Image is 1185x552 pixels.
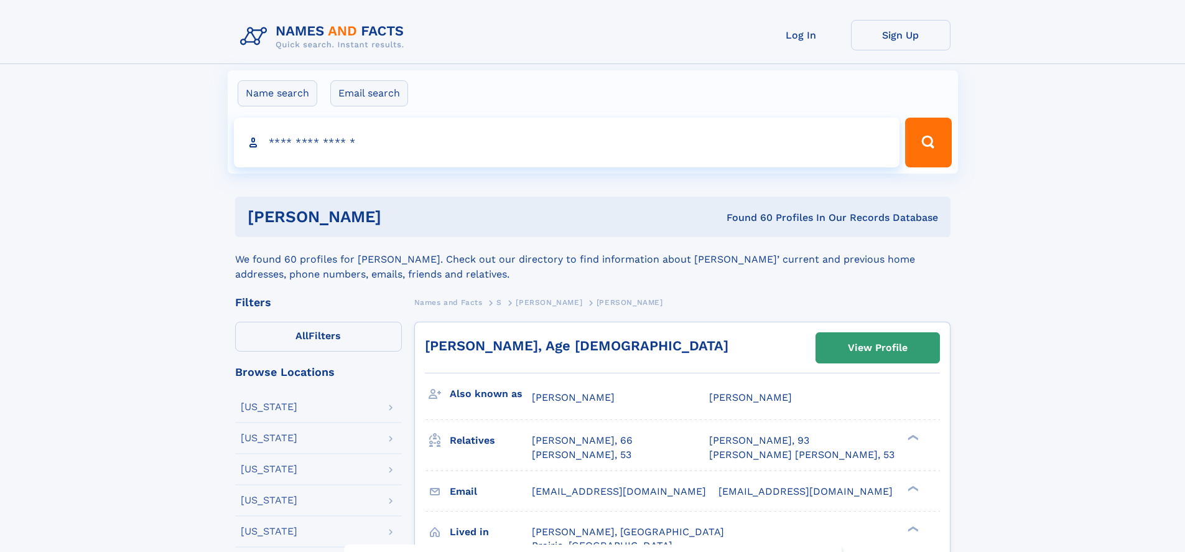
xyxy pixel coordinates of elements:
[532,391,615,403] span: [PERSON_NAME]
[597,298,663,307] span: [PERSON_NAME]
[709,448,895,462] a: [PERSON_NAME] [PERSON_NAME], 53
[241,526,297,536] div: [US_STATE]
[709,391,792,403] span: [PERSON_NAME]
[718,485,893,497] span: [EMAIL_ADDRESS][DOMAIN_NAME]
[450,481,532,502] h3: Email
[496,298,502,307] span: S
[751,20,851,50] a: Log In
[248,209,554,225] h1: [PERSON_NAME]
[709,434,809,447] a: [PERSON_NAME], 93
[496,294,502,310] a: S
[234,118,900,167] input: search input
[241,495,297,505] div: [US_STATE]
[516,298,582,307] span: [PERSON_NAME]
[235,297,402,308] div: Filters
[851,20,950,50] a: Sign Up
[905,118,951,167] button: Search Button
[235,367,402,378] div: Browse Locations
[235,237,950,282] div: We found 60 profiles for [PERSON_NAME]. Check out our directory to find information about [PERSON...
[241,433,297,443] div: [US_STATE]
[532,485,706,497] span: [EMAIL_ADDRESS][DOMAIN_NAME]
[450,430,532,451] h3: Relatives
[532,526,724,538] span: [PERSON_NAME], [GEOGRAPHIC_DATA]
[295,330,309,342] span: All
[235,20,414,54] img: Logo Names and Facts
[848,334,908,362] div: View Profile
[532,540,672,551] span: Prairie, [GEOGRAPHIC_DATA]
[516,294,582,310] a: [PERSON_NAME]
[238,80,317,106] label: Name search
[532,434,633,447] a: [PERSON_NAME], 66
[450,522,532,543] h3: Lived in
[450,383,532,405] h3: Also known as
[532,448,631,462] a: [PERSON_NAME], 53
[904,434,919,442] div: ❯
[904,484,919,492] div: ❯
[816,333,939,363] a: View Profile
[330,80,408,106] label: Email search
[235,322,402,352] label: Filters
[241,402,297,412] div: [US_STATE]
[554,211,938,225] div: Found 60 Profiles In Our Records Database
[904,525,919,533] div: ❯
[414,294,483,310] a: Names and Facts
[425,338,728,353] a: [PERSON_NAME], Age [DEMOGRAPHIC_DATA]
[241,464,297,474] div: [US_STATE]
